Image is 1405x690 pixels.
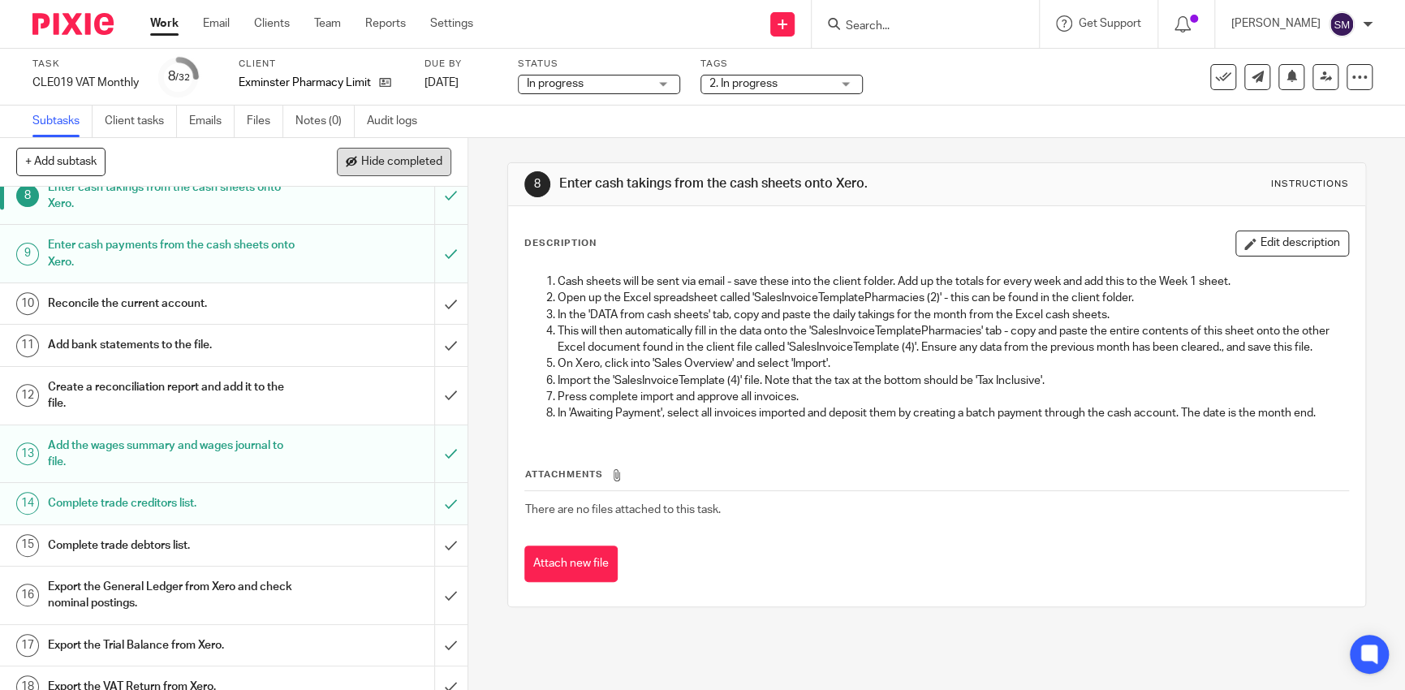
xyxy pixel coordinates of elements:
p: Import the 'SalesInvoiceTemplate (4)' file. Note that the tax at the bottom should be 'Tax Inclus... [558,373,1348,389]
p: Open up the Excel spreadsheet called 'SalesInvoiceTemplatePharmacies (2)' - this can be found in ... [558,290,1348,306]
div: 8 [524,171,550,197]
span: Get Support [1079,18,1141,29]
a: Settings [430,15,473,32]
label: Client [239,58,404,71]
h1: Enter cash takings from the cash sheets onto Xero. [48,175,295,217]
h1: Export the Trial Balance from Xero. [48,633,295,658]
a: Subtasks [32,106,93,137]
div: 15 [16,534,39,557]
div: Instructions [1271,178,1349,191]
button: + Add subtask [16,148,106,175]
label: Status [518,58,680,71]
h1: Add the wages summary and wages journal to file. [48,433,295,475]
small: /32 [175,73,190,82]
a: Reports [365,15,406,32]
label: Task [32,58,139,71]
a: Work [150,15,179,32]
img: svg%3E [1329,11,1355,37]
p: [PERSON_NAME] [1231,15,1321,32]
span: There are no files attached to this task. [525,504,721,515]
p: Press complete import and approve all invoices. [558,389,1348,405]
a: Team [314,15,341,32]
a: Audit logs [367,106,429,137]
h1: Add bank statements to the file. [48,333,295,357]
p: Cash sheets will be sent via email - save these into the client folder. Add up the totals for eve... [558,274,1348,290]
h1: Enter cash takings from the cash sheets onto Xero. [559,175,972,192]
span: In progress [527,78,584,89]
button: Attach new file [524,546,618,582]
input: Search [844,19,990,34]
h1: Complete trade creditors list. [48,491,295,515]
span: 2. In progress [709,78,778,89]
div: 10 [16,292,39,315]
span: Attachments [525,470,603,479]
a: Email [203,15,230,32]
div: 16 [16,584,39,606]
a: Emails [189,106,235,137]
span: Hide completed [361,156,442,169]
div: 14 [16,492,39,515]
div: 11 [16,334,39,357]
label: Tags [700,58,863,71]
div: 8 [168,67,190,86]
button: Edit description [1235,231,1349,257]
h1: Reconcile the current account. [48,291,295,316]
div: CLE019 VAT Monthly [32,75,139,91]
label: Due by [425,58,498,71]
a: Files [247,106,283,137]
div: 13 [16,442,39,465]
button: Hide completed [337,148,451,175]
a: Clients [254,15,290,32]
div: 17 [16,634,39,657]
p: In 'Awaiting Payment', select all invoices imported and deposit them by creating a batch payment ... [558,405,1348,421]
p: Description [524,237,597,250]
h1: Create a reconciliation report and add it to the file. [48,375,295,416]
span: [DATE] [425,77,459,88]
img: Pixie [32,13,114,35]
p: This will then automatically fill in the data onto the 'SalesInvoiceTemplatePharmacies' tab - cop... [558,323,1348,356]
p: In the 'DATA from cash sheets' tab, copy and paste the daily takings for the month from the Excel... [558,307,1348,323]
div: 12 [16,384,39,407]
a: Notes (0) [295,106,355,137]
h1: Export the General Ledger from Xero and check nominal postings. [48,575,295,616]
h1: Enter cash payments from the cash sheets onto Xero. [48,233,295,274]
div: 9 [16,243,39,265]
a: Client tasks [105,106,177,137]
h1: Complete trade debtors list. [48,533,295,558]
div: 8 [16,184,39,207]
p: Exminster Pharmacy Limited [239,75,371,91]
p: On Xero, click into 'Sales Overview' and select 'Import'. [558,356,1348,372]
